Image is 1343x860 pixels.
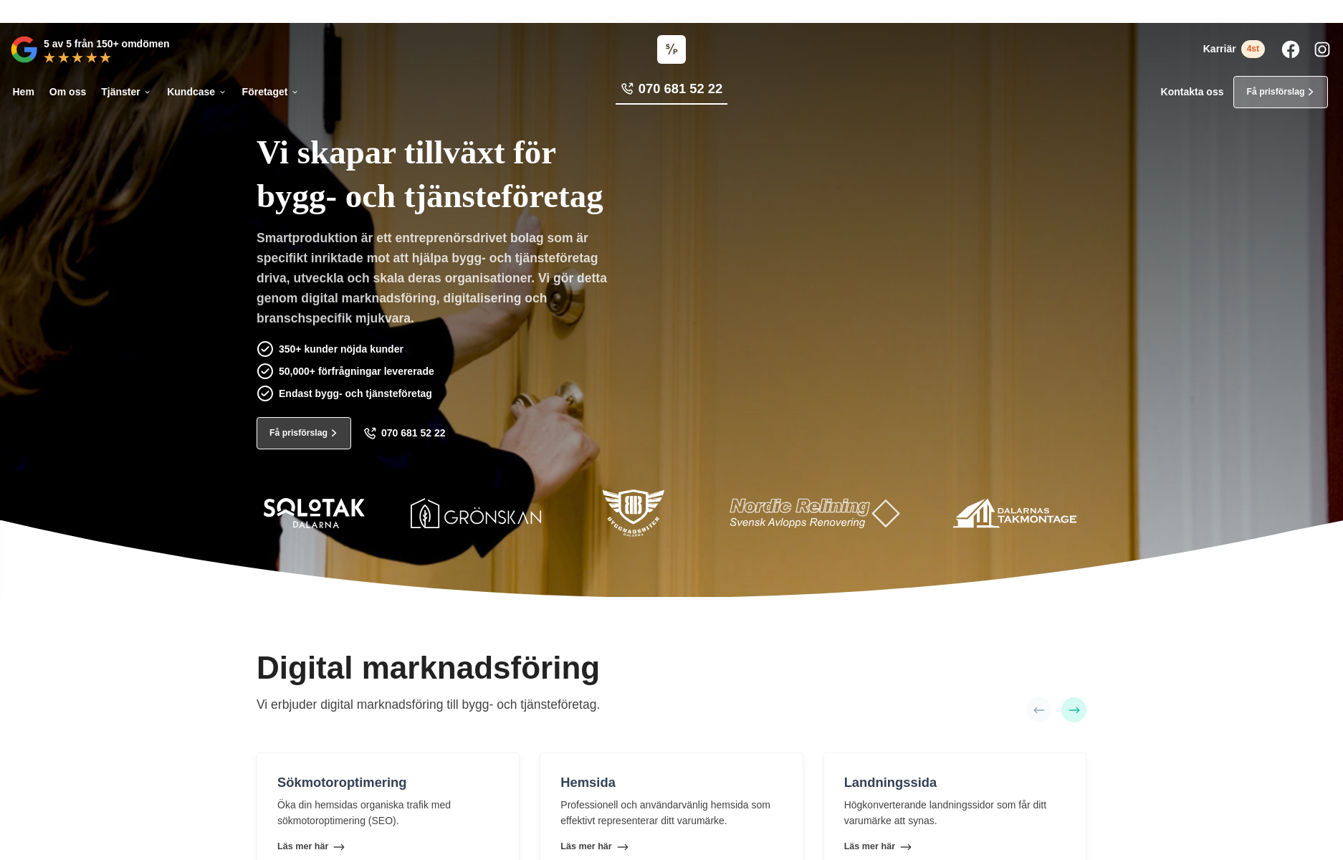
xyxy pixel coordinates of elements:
a: 070 681 52 22 [616,80,727,105]
p: 50,000+ förfrågningar levererade [279,363,434,379]
a: Tjänster [99,76,155,108]
p: Smartproduktion är ett entreprenörsdrivet bolag som är specifikt inriktade mot att hjälpa bygg- o... [257,228,618,333]
span: 070 681 52 22 [639,80,722,98]
span: Läs mer här [844,841,895,854]
a: Företaget [239,76,302,108]
p: Vi erbjuder digital marknadsföring till bygg- och tjänsteföretag. [257,695,600,715]
span: Karriär [1203,43,1236,55]
a: Kundcase [165,76,229,108]
p: 5 av 5 från 150+ omdömen [44,36,169,52]
a: Få prisförslag [1233,76,1328,108]
p: 350+ kunder nöjda kunder [279,341,403,357]
h4: Hemsida [560,773,782,797]
span: Läs mer här [277,841,328,854]
p: Vi vann Årets Unga Företagare i Dalarna 2024 – [5,5,1338,18]
span: Få prisförslag [269,426,328,440]
a: Om oss [47,76,88,108]
h4: Landningssida [844,773,1066,797]
h2: Digital marknadsföring [257,647,600,695]
a: 070 681 52 22 [363,427,446,440]
a: Få prisförslag [257,417,351,449]
h4: Sökmotoroptimering [277,773,499,797]
a: Hem [10,76,37,108]
span: Få prisförslag [1246,85,1304,99]
span: Läs mer här [560,841,611,854]
a: Karriär 4st [1203,40,1265,58]
p: Professionell och användarvänlig hemsida som effektivt representerar ditt varumärke. [560,797,782,828]
h1: Vi skapar tillväxt för bygg- och tjänsteföretag [257,115,728,228]
a: Kontakta oss [1161,86,1224,98]
p: Högkonverterande landningssidor som får ditt varumärke att synas. [844,797,1066,828]
a: Läs pressmeddelandet här! [714,6,831,16]
p: Öka din hemsidas organiska trafik med sökmotoroptimering (SEO). [277,797,499,828]
span: 070 681 52 22 [381,427,446,439]
span: 4st [1241,40,1265,58]
p: Endast bygg- och tjänsteföretag [279,386,432,401]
